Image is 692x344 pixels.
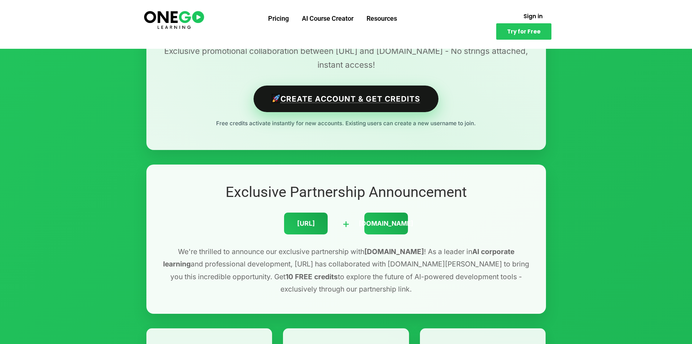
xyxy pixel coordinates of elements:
[295,9,360,28] a: AI Course Creator
[161,183,531,202] h2: Exclusive Partnership Announcement
[342,214,350,233] div: +
[284,213,328,234] div: [URL]
[272,95,280,102] img: 🚀
[360,9,404,28] a: Resources
[515,9,551,23] a: Sign in
[262,9,295,28] a: Pricing
[507,29,541,34] span: Try for Free
[161,44,531,72] p: Exclusive promotional collaboration between [URL] and [DOMAIN_NAME] - No strings attached, instan...
[364,247,424,256] strong: [DOMAIN_NAME]
[496,23,551,40] a: Try for Free
[161,245,531,296] p: We're thrilled to announce our exclusive partnership with ! As a leader in and professional devel...
[161,119,531,128] p: Free credits activate instantly for new accounts. Existing users can create a new username to join.
[523,13,543,19] span: Sign in
[364,213,408,234] div: [DOMAIN_NAME]
[286,272,338,281] strong: 10 FREE credits
[254,86,438,112] a: Create Account & Get Credits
